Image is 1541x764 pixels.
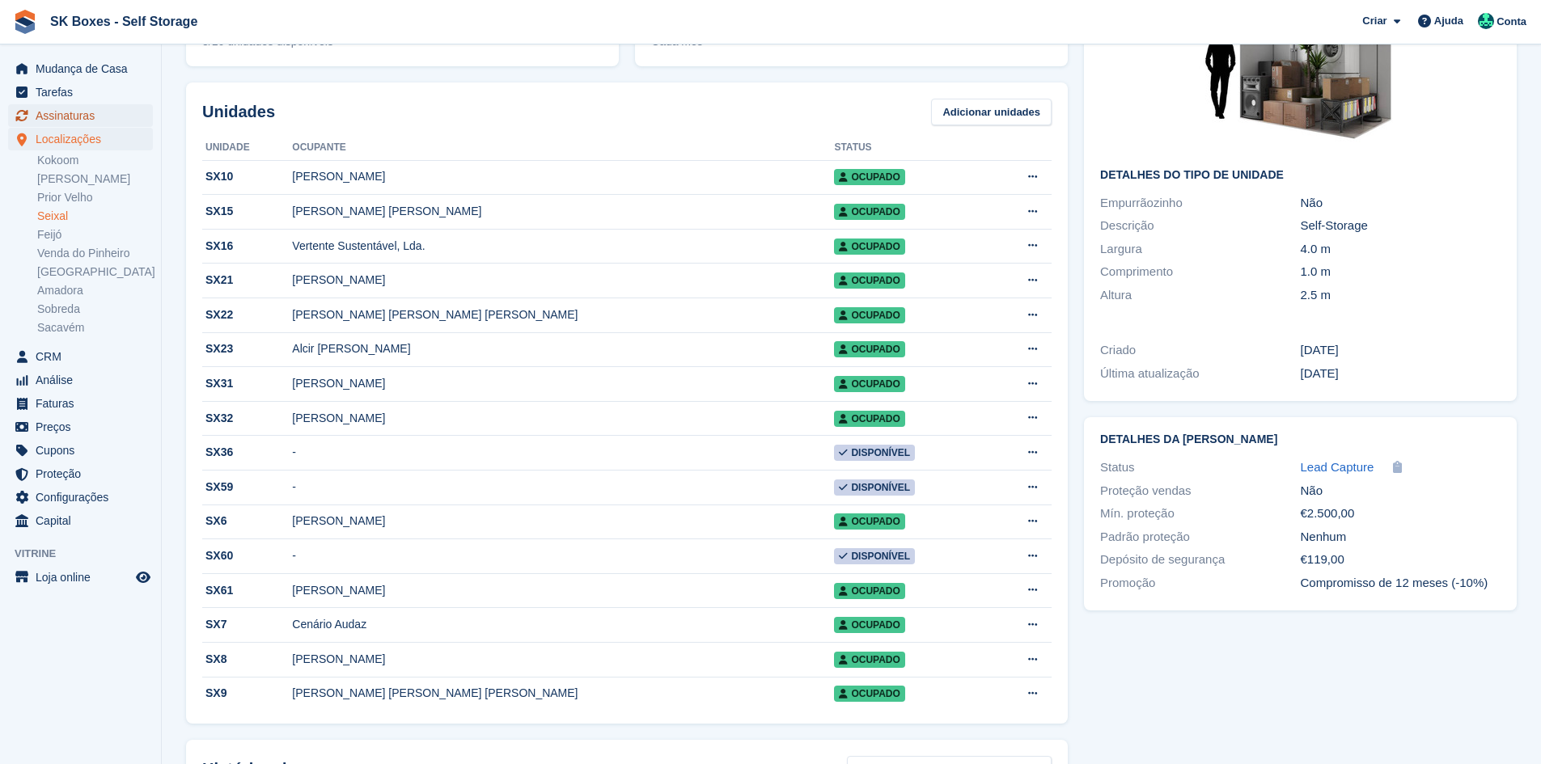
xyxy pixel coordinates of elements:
[202,582,292,599] div: SX61
[8,369,153,391] a: menu
[1301,528,1501,547] div: Nenhum
[8,416,153,438] a: menu
[202,272,292,289] div: SX21
[1100,458,1300,477] div: Status
[8,104,153,127] a: menu
[37,302,153,317] a: Sobreda
[202,444,292,461] div: SX36
[44,8,204,35] a: SK Boxes - Self Storage
[36,392,133,415] span: Faturas
[37,190,153,205] a: Prior Velho
[36,369,133,391] span: Análise
[36,509,133,532] span: Capital
[36,416,133,438] span: Preços
[1100,194,1300,213] div: Empurrãozinho
[202,616,292,633] div: SX7
[834,307,904,323] span: Ocupado
[202,479,292,496] div: SX59
[292,651,834,668] div: [PERSON_NAME]
[36,566,133,589] span: Loja online
[1301,460,1374,474] span: Lead Capture
[834,617,904,633] span: Ocupado
[834,686,904,702] span: Ocupado
[1100,365,1300,383] div: Última atualização
[8,128,153,150] a: menu
[36,57,133,80] span: Mudança de Casa
[1301,341,1501,360] div: [DATE]
[834,479,915,496] span: Disponível
[202,410,292,427] div: SX32
[37,246,153,261] a: Venda do Pinheiro
[202,651,292,668] div: SX8
[36,439,133,462] span: Cupons
[834,204,904,220] span: Ocupado
[292,513,834,530] div: [PERSON_NAME]
[202,99,275,124] h2: Unidades
[8,486,153,509] a: menu
[292,582,834,599] div: [PERSON_NAME]
[8,509,153,532] a: menu
[37,320,153,336] a: Sacavém
[834,445,915,461] span: Disponível
[36,345,133,368] span: CRM
[37,283,153,298] a: Amadora
[202,375,292,392] div: SX31
[292,375,834,392] div: [PERSON_NAME]
[36,104,133,127] span: Assinaturas
[202,547,292,564] div: SX60
[1100,263,1300,281] div: Comprimento
[834,169,904,185] span: Ocupado
[36,462,133,485] span: Proteção
[292,238,834,255] div: Vertente Sustentável, Lda.
[834,652,904,668] span: Ocupado
[202,168,292,185] div: SX10
[1301,504,1501,523] div: €2.500,00
[37,227,153,243] a: Feijó
[1301,458,1374,477] a: Lead Capture
[1301,365,1501,383] div: [DATE]
[202,685,292,702] div: SX9
[292,685,834,702] div: [PERSON_NAME] [PERSON_NAME] [PERSON_NAME]
[202,238,292,255] div: SX16
[8,462,153,485] a: menu
[1100,169,1501,182] h2: Detalhes do tipo de unidade
[1301,263,1501,281] div: 1.0 m
[202,135,292,161] th: Unidade
[292,203,834,220] div: [PERSON_NAME] [PERSON_NAME]
[1100,286,1300,305] div: Altura
[1301,194,1501,213] div: Não
[202,306,292,323] div: SX22
[292,616,834,633] div: Cenário Audaz
[37,153,153,168] a: Kokoom
[1100,482,1300,500] div: Proteção vendas
[834,583,904,599] span: Ocupado
[834,548,915,564] span: Disponível
[1301,574,1501,593] div: Compromisso de 12 meses (-10%)
[292,340,834,357] div: Alcir [PERSON_NAME]
[1100,433,1501,446] h2: Detalhes da [PERSON_NAME]
[8,345,153,368] a: menu
[8,57,153,80] a: menu
[8,81,153,103] a: menu
[834,513,904,530] span: Ocupado
[1434,13,1463,29] span: Ajuda
[8,566,153,589] a: menu
[1301,286,1501,305] div: 2.5 m
[834,411,904,427] span: Ocupado
[292,471,834,505] td: -
[1478,13,1494,29] img: SK Boxes - Comercial
[37,171,153,187] a: [PERSON_NAME]
[1100,504,1300,523] div: Mín. proteção
[1100,217,1300,235] div: Descrição
[37,209,153,224] a: Seixal
[1301,551,1501,569] div: €119,00
[931,99,1052,125] a: Adicionar unidades
[202,513,292,530] div: SX6
[202,340,292,357] div: SX23
[1301,482,1501,500] div: Não
[1497,14,1526,30] span: Conta
[202,203,292,220] div: SX15
[133,568,153,587] a: Loja de pré-visualização
[834,376,904,392] span: Ocupado
[8,439,153,462] a: menu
